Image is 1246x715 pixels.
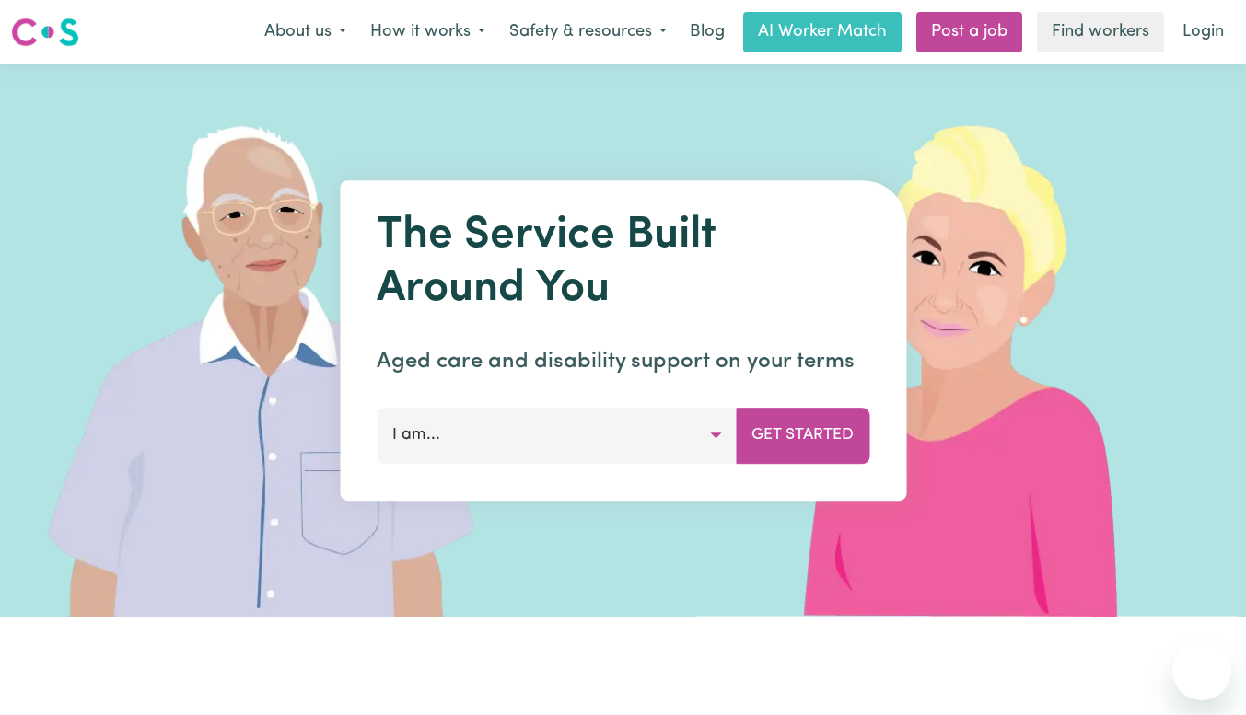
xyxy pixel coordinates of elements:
[377,408,737,463] button: I am...
[377,210,869,316] h1: The Service Built Around You
[358,13,497,52] button: How it works
[916,12,1022,52] a: Post a job
[736,408,869,463] button: Get Started
[252,13,358,52] button: About us
[679,12,736,52] a: Blog
[1171,12,1235,52] a: Login
[11,16,79,49] img: Careseekers logo
[11,11,79,53] a: Careseekers logo
[1172,641,1231,700] iframe: Button to launch messaging window
[377,345,869,378] p: Aged care and disability support on your terms
[743,12,902,52] a: AI Worker Match
[1037,12,1164,52] a: Find workers
[497,13,679,52] button: Safety & resources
